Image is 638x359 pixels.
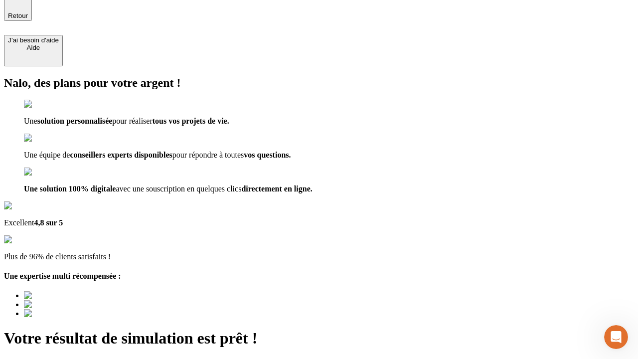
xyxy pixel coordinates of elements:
[24,168,67,177] img: checkmark
[4,218,34,227] span: Excellent
[4,272,634,281] h4: Une expertise multi récompensée :
[24,100,67,109] img: checkmark
[24,151,70,159] span: Une équipe de
[4,235,53,244] img: reviews stars
[8,44,59,51] div: Aide
[116,184,241,193] span: avec une souscription en quelques clics
[241,184,312,193] span: directement en ligne.
[172,151,244,159] span: pour répondre à toutes
[24,300,116,309] img: Best savings advice award
[4,201,62,210] img: Google Review
[112,117,152,125] span: pour réaliser
[24,291,116,300] img: Best savings advice award
[24,134,67,143] img: checkmark
[604,325,628,349] iframe: Intercom live chat
[4,329,634,348] h1: Votre résultat de simulation est prêt !
[4,35,63,66] button: J’ai besoin d'aideAide
[244,151,291,159] span: vos questions.
[8,36,59,44] div: J’ai besoin d'aide
[24,117,37,125] span: Une
[24,309,116,318] img: Best savings advice award
[8,12,28,19] span: Retour
[24,184,116,193] span: Une solution 100% digitale
[153,117,229,125] span: tous vos projets de vie.
[34,218,63,227] span: 4,8 sur 5
[4,252,634,261] p: Plus de 96% de clients satisfaits !
[70,151,172,159] span: conseillers experts disponibles
[37,117,113,125] span: solution personnalisée
[4,76,634,90] h2: Nalo, des plans pour votre argent !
